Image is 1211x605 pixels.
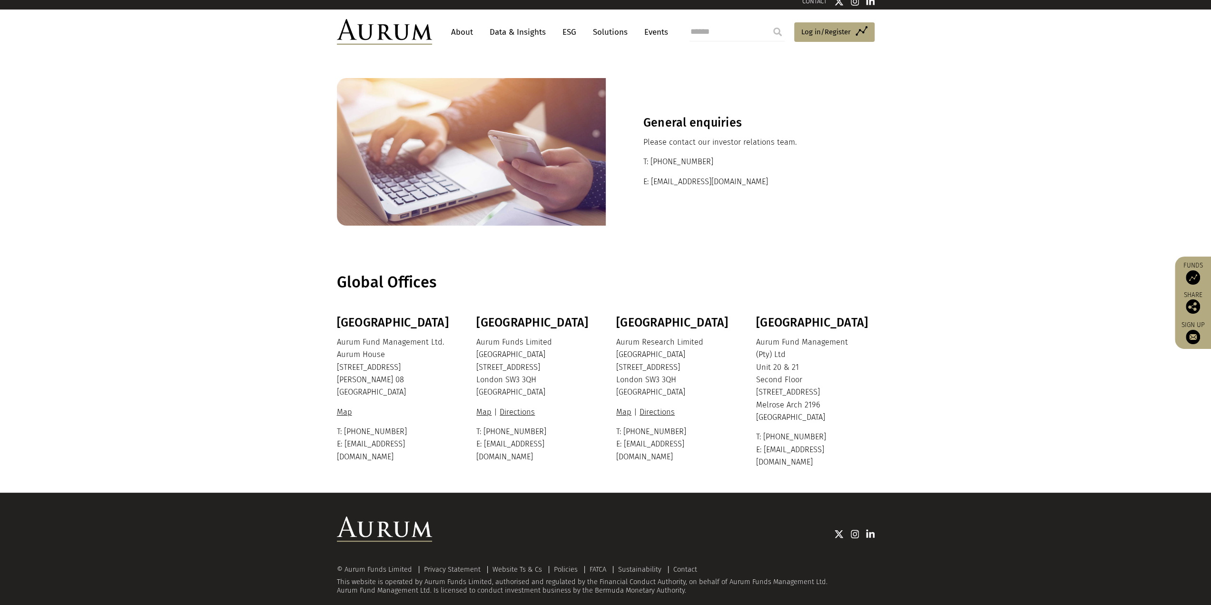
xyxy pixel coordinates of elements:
p: | [476,406,592,418]
a: Sign up [1180,321,1206,344]
img: Twitter icon [834,529,844,539]
p: Please contact our investor relations team. [643,136,837,149]
img: Sign up to our newsletter [1186,330,1200,344]
p: Aurum Funds Limited [GEOGRAPHIC_DATA] [STREET_ADDRESS] London SW3 3QH [GEOGRAPHIC_DATA] [476,336,592,399]
p: T: [PHONE_NUMBER] [643,156,837,168]
h3: [GEOGRAPHIC_DATA] [337,316,453,330]
p: Aurum Fund Management (Pty) Ltd Unit 20 & 21 Second Floor [STREET_ADDRESS] Melrose Arch 2196 [GEO... [756,336,872,424]
h1: Global Offices [337,273,872,292]
p: T: [PHONE_NUMBER] E: [EMAIL_ADDRESS][DOMAIN_NAME] [337,426,453,463]
a: Website Ts & Cs [492,565,542,574]
a: Funds [1180,261,1206,285]
img: Aurum Logo [337,516,432,542]
div: © Aurum Funds Limited [337,566,417,573]
a: Map [616,407,634,417]
div: This website is operated by Aurum Funds Limited, authorised and regulated by the Financial Conduc... [337,565,875,595]
p: Aurum Research Limited [GEOGRAPHIC_DATA] [STREET_ADDRESS] London SW3 3QH [GEOGRAPHIC_DATA] [616,336,732,399]
p: E: [EMAIL_ADDRESS][DOMAIN_NAME] [643,176,837,188]
a: Data & Insights [485,23,551,41]
p: T: [PHONE_NUMBER] E: [EMAIL_ADDRESS][DOMAIN_NAME] [756,431,872,468]
a: Map [476,407,494,417]
a: Map [337,407,354,417]
img: Share this post [1186,299,1200,314]
div: Share [1180,292,1206,314]
span: Log in/Register [801,26,851,38]
a: ESG [558,23,581,41]
h3: General enquiries [643,116,837,130]
img: Instagram icon [851,529,859,539]
a: Log in/Register [794,22,875,42]
h3: [GEOGRAPHIC_DATA] [616,316,732,330]
a: Events [640,23,668,41]
img: Access Funds [1186,270,1200,285]
h3: [GEOGRAPHIC_DATA] [756,316,872,330]
a: Contact [673,565,697,574]
a: About [446,23,478,41]
p: T: [PHONE_NUMBER] E: [EMAIL_ADDRESS][DOMAIN_NAME] [476,426,592,463]
h3: [GEOGRAPHIC_DATA] [476,316,592,330]
p: | [616,406,732,418]
a: Directions [497,407,537,417]
a: Privacy Statement [424,565,481,574]
a: Policies [554,565,578,574]
p: Aurum Fund Management Ltd. Aurum House [STREET_ADDRESS] [PERSON_NAME] 08 [GEOGRAPHIC_DATA] [337,336,453,399]
a: Directions [637,407,677,417]
p: T: [PHONE_NUMBER] E: [EMAIL_ADDRESS][DOMAIN_NAME] [616,426,732,463]
img: Linkedin icon [866,529,875,539]
input: Submit [768,22,787,41]
a: Solutions [588,23,632,41]
a: FATCA [590,565,606,574]
img: Aurum [337,19,432,45]
a: Sustainability [618,565,661,574]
